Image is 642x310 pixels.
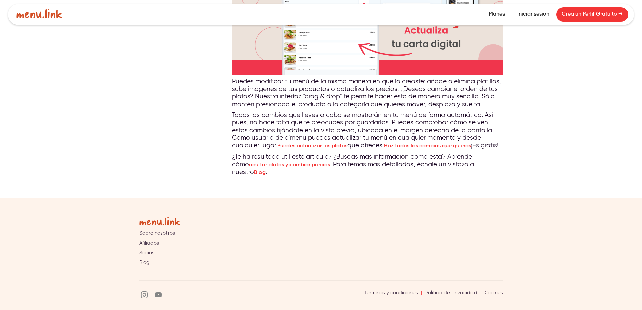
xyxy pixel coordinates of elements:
[139,240,159,246] a: Afiliados
[425,290,477,296] a: Política de privacidad
[139,230,175,236] a: Sobre nosotros
[277,143,347,149] a: Puedes actualizar los platos
[485,290,503,296] a: Cookies
[421,290,422,295] div: |
[254,170,266,175] a: Blog
[139,260,150,266] a: Blog
[139,250,154,256] a: Socios
[232,112,503,150] p: Todos los cambios que lleves a cabo se mostrarán en tu menú de forma automática. Así pues, no hac...
[232,153,503,176] p: ¿Te ha resultado útil este artículo? ¿Buscas más información como esta? Aprende cómo . Para temas...
[556,7,628,22] a: Crea un Perfil Gratuito →
[364,290,418,296] a: Términos y condiciones
[512,7,555,22] a: Iniciar sesión
[249,162,330,168] a: ocultar platos y cambiar precios
[141,291,148,298] img: Instagram logo with URL to d'Menus instagram account
[384,143,471,149] a: Haz todos los cambios que quieras
[480,290,482,295] div: |
[483,7,510,22] a: Planes
[232,78,503,108] p: Puedes modificar tu menú de la misma manera en que lo creaste: añade o elimina platillos, sube im...
[155,291,162,298] img: Youtube logo with URL to d'Menus youtube account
